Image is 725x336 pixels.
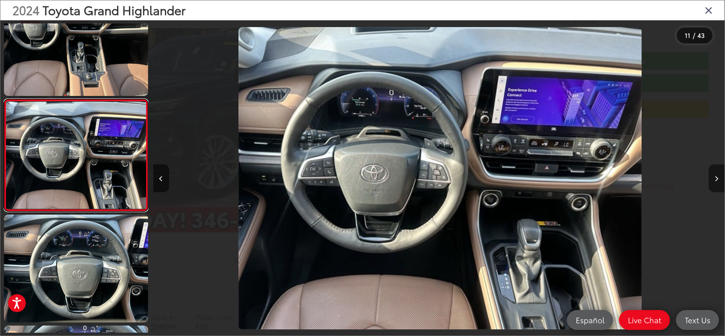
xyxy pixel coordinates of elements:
[2,213,149,324] img: 2024 Toyota Grand Highlander Platinum
[698,31,705,39] span: 43
[681,315,714,325] span: Text Us
[12,1,39,18] span: 2024
[572,315,608,325] span: Español
[685,31,690,39] span: 11
[153,164,169,192] button: Previous image
[4,102,147,209] img: 2024 Toyota Grand Highlander Platinum
[238,27,642,330] img: 2024 Toyota Grand Highlander Platinum
[619,310,670,330] a: Live Chat
[43,1,186,18] span: Toyota Grand Highlander
[692,33,696,38] span: /
[676,310,719,330] a: Text Us
[624,315,665,325] span: Live Chat
[705,5,713,15] i: Close gallery
[567,310,613,330] a: Español
[709,164,725,192] button: Next image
